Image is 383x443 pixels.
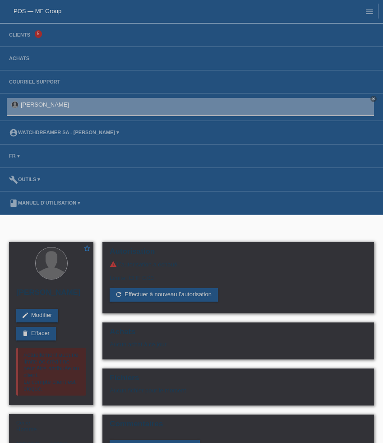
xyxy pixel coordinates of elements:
[110,261,367,268] div: L’autorisation a échoué.
[5,32,35,37] a: Clients
[365,7,374,16] i: menu
[371,97,376,101] i: close
[14,8,61,14] a: POS — MF Group
[16,288,86,302] h2: [PERSON_NAME]
[110,373,367,387] h2: Fichiers
[110,247,367,261] h2: Autorisation
[16,420,30,425] span: Genre
[110,268,367,281] div: Limite: CHF 0.00
[16,348,86,396] div: Actuellement aucune limite de crédit ne peut être attribuée au client. Le compte client est bloqué.
[22,312,29,319] i: edit
[5,56,34,61] a: Achats
[16,419,51,433] div: Homme
[5,200,85,205] a: bookManuel d’utilisation ▾
[9,128,18,137] i: account_circle
[83,244,91,252] i: star_border
[35,30,42,38] span: 5
[5,130,124,135] a: account_circleWatchdreamer SA - [PERSON_NAME] ▾
[110,387,291,394] div: Aucun fichier pour le moment
[110,261,117,268] i: warning
[5,153,24,159] a: FR ▾
[110,420,367,433] h2: Commentaires
[370,96,377,102] a: close
[16,327,56,340] a: deleteEffacer
[110,341,367,354] div: Aucun achat à ce jour.
[5,79,65,84] a: Courriel Support
[22,330,29,337] i: delete
[110,288,218,302] a: refreshEffectuer à nouveau l’autorisation
[9,175,18,184] i: build
[5,177,45,182] a: buildOutils ▾
[16,309,58,322] a: editModifier
[9,199,18,208] i: book
[360,9,378,14] a: menu
[110,327,367,341] h2: Achats
[21,101,69,108] a: [PERSON_NAME]
[115,291,122,298] i: refresh
[83,244,91,254] a: star_border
